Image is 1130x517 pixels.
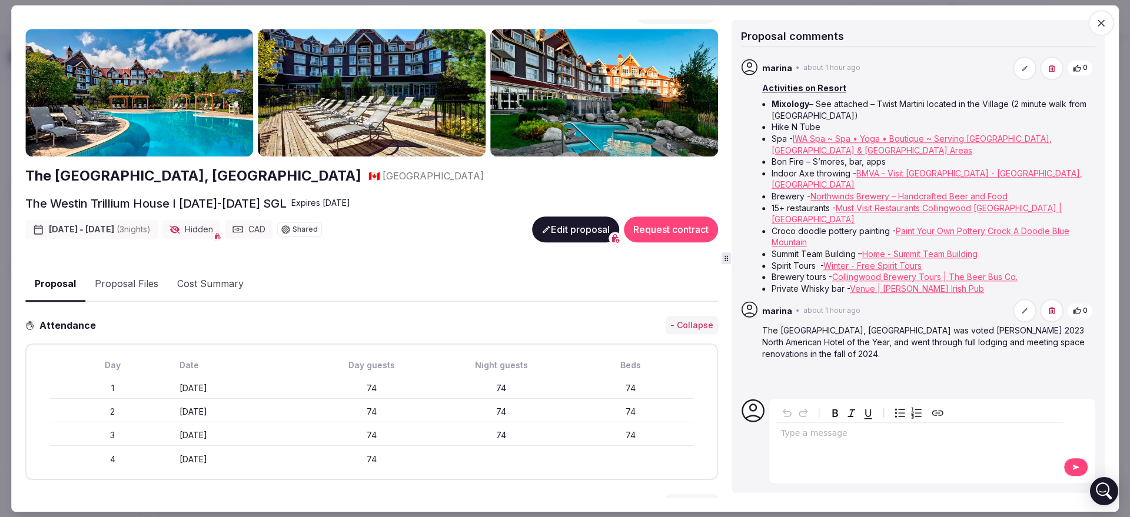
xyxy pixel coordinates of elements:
a: Venue | [PERSON_NAME] Irish Pub [850,283,984,293]
li: Spa - [772,133,1093,156]
li: Brewery - [772,191,1093,202]
button: Underline [860,405,876,421]
span: about 1 hour ago [803,64,860,74]
div: 74 [310,429,434,441]
div: Night guests [439,359,564,371]
li: Bon Fire – S’mores, bar, apps [772,156,1093,168]
button: 0 [1067,303,1093,319]
button: 🇨🇦 [368,169,380,182]
button: Create link [929,405,946,421]
div: [DATE] [180,453,304,465]
span: marina [762,305,792,317]
a: BMVA - Visit [GEOGRAPHIC_DATA] - [GEOGRAPHIC_DATA], [GEOGRAPHIC_DATA] [772,168,1082,190]
button: - Collapse [666,495,718,513]
a: Must Visit Restaurants Collingwood [GEOGRAPHIC_DATA] | [GEOGRAPHIC_DATA] [772,203,1062,225]
img: Gallery photo 2 [258,29,486,157]
u: Activities on Resort [762,83,846,93]
div: [DATE] [180,382,304,394]
button: - Collapse [666,316,718,335]
div: 74 [569,429,693,441]
a: Northwinds Brewery – Handcrafted Beer and Food [810,191,1008,201]
li: 15+ restaurants - [772,202,1093,225]
button: Request contract [624,216,718,242]
div: 74 [439,382,564,394]
button: Proposal [25,267,85,302]
div: Expire s [DATE] [291,197,350,209]
li: Croco doodle pottery painting - [772,225,1093,248]
button: Cost Summary [168,268,253,302]
li: Private Whisky bar - [772,283,1093,295]
div: 74 [310,382,434,394]
img: Gallery photo 3 [490,29,718,157]
li: Indoor Axe throwing - [772,168,1093,191]
a: The [GEOGRAPHIC_DATA], [GEOGRAPHIC_DATA] [25,166,361,186]
div: CAD [225,220,272,239]
button: Bulleted list [892,405,908,421]
a: Collingwood Brewery Tours | The Beer Bus Co. [832,272,1018,282]
li: Summit Team Building – [772,248,1093,260]
a: Winter - Free Spirit Tours [823,261,922,271]
span: Proposal comments [741,30,844,42]
li: Spirit Tours - [772,260,1093,272]
a: Home - Summit Team Building [862,249,978,259]
div: [DATE] [180,429,304,441]
span: • [796,306,800,316]
span: [GEOGRAPHIC_DATA] [383,169,484,182]
a: Paint Your Own Pottery Crock A Doodle Blue Mountain [772,226,1069,248]
span: ( 3 night s ) [117,224,151,234]
span: 0 [1083,64,1088,74]
span: Shared [293,226,318,233]
a: IWA Spa ~ Spa • Yoga • Boutique ~ Serving [GEOGRAPHIC_DATA], [GEOGRAPHIC_DATA] & [GEOGRAPHIC_DATA... [772,134,1052,155]
div: 74 [569,382,693,394]
li: Hike N Tube [772,122,1093,134]
strong: Mixology [772,99,809,109]
button: Bold [827,405,843,421]
button: 0 [1067,61,1093,76]
div: 2 [50,406,175,418]
span: [DATE] - [DATE] [49,224,151,235]
img: Gallery photo 1 [25,29,253,157]
div: [DATE] [180,406,304,418]
span: 0 [1083,306,1088,316]
div: 74 [569,406,693,418]
span: • [796,64,800,74]
button: Numbered list [908,405,925,421]
div: 74 [310,453,434,465]
button: Edit proposal [532,216,619,242]
p: The [GEOGRAPHIC_DATA], [GEOGRAPHIC_DATA] was voted [PERSON_NAME] 2023 North American Hotel of the... [762,325,1093,360]
span: marina [762,62,792,74]
div: Day [50,359,175,371]
div: 4 [50,453,175,465]
h3: Accommodations [37,496,136,511]
div: 74 [439,406,564,418]
div: Date [180,359,304,371]
li: Brewery tours - [772,271,1093,283]
div: Hidden [162,220,220,239]
div: toggle group [892,405,925,421]
span: about 1 hour ago [803,306,860,316]
li: – See attached – Twist Martini located in the Village (2 minute walk from [GEOGRAPHIC_DATA]) [772,99,1093,122]
div: 74 [310,406,434,418]
div: Day guests [310,359,434,371]
button: Italic [843,405,860,421]
div: 3 [50,429,175,441]
h2: The Westin Trillium House I [DATE]-[DATE] SGL [25,195,287,212]
button: Proposal Files [85,268,168,302]
div: 1 [50,382,175,394]
div: Beds [569,359,693,371]
div: editable markdown [776,423,1063,446]
div: 74 [439,429,564,441]
h3: Attendance [35,318,105,332]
